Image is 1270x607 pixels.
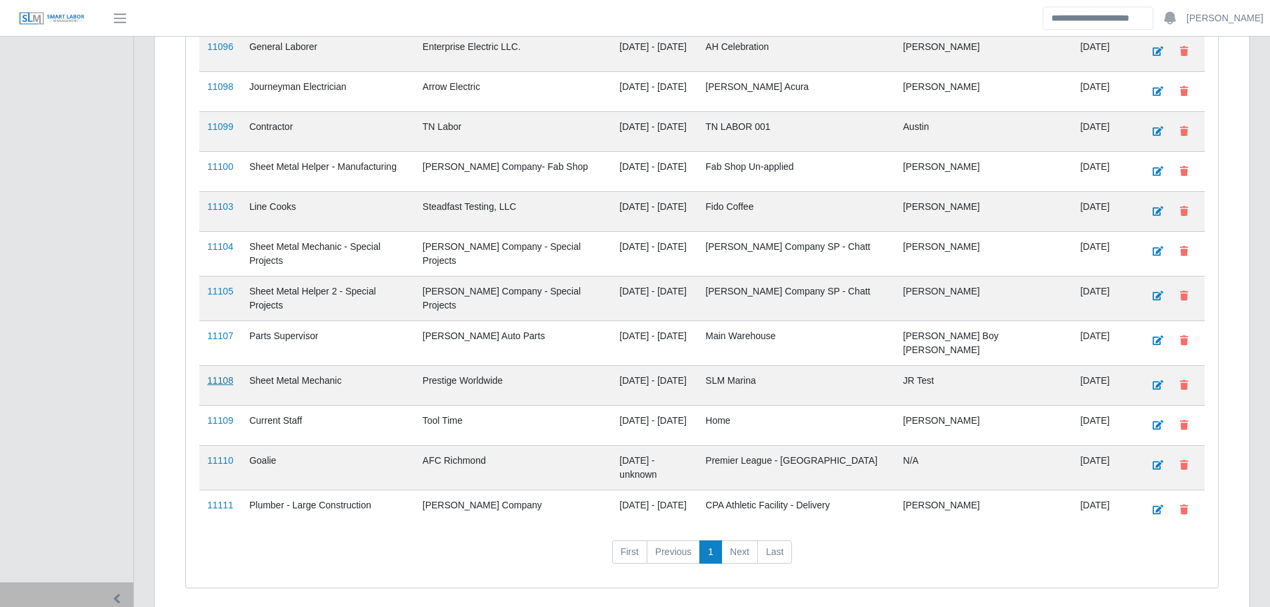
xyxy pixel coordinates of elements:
a: 11108 [207,375,233,386]
td: Enterprise Electric LLC. [415,31,612,71]
td: Fab Shop Un-applied [697,151,895,191]
td: [PERSON_NAME] Company [415,490,612,530]
td: [PERSON_NAME] Company- Fab Shop [415,151,612,191]
td: [PERSON_NAME] [895,71,1073,111]
td: Main Warehouse [697,320,895,365]
td: [DATE] - [DATE] [611,276,697,320]
td: [DATE] [1072,31,1136,71]
td: Goalie [241,445,415,490]
td: [DATE] [1072,151,1136,191]
td: [DATE] [1072,490,1136,530]
td: [PERSON_NAME] [895,405,1073,445]
td: [PERSON_NAME] [895,231,1073,276]
td: Austin [895,111,1073,151]
td: General Laborer [241,31,415,71]
td: Arrow Electric [415,71,612,111]
td: TN Labor [415,111,612,151]
a: 11099 [207,121,233,132]
td: [DATE] [1072,111,1136,151]
td: CPA Athletic Facility - Delivery [697,490,895,530]
td: [DATE] - [DATE] [611,320,697,365]
td: [PERSON_NAME] [895,31,1073,71]
a: 11111 [207,500,233,510]
a: 11105 [207,286,233,297]
td: Current Staff [241,405,415,445]
td: [PERSON_NAME] Company - Special Projects [415,276,612,320]
td: [PERSON_NAME] Boy [PERSON_NAME] [895,320,1073,365]
a: 11110 [207,455,233,466]
td: [PERSON_NAME] [895,151,1073,191]
td: [DATE] [1072,231,1136,276]
td: Premier League - [GEOGRAPHIC_DATA] [697,445,895,490]
td: Parts Supervisor [241,320,415,365]
td: [DATE] - [DATE] [611,231,697,276]
a: 11100 [207,161,233,172]
td: Sheet Metal Mechanic - Special Projects [241,231,415,276]
td: AH Celebration [697,31,895,71]
td: [DATE] - [DATE] [611,405,697,445]
td: [DATE] [1072,445,1136,490]
td: Line Cooks [241,191,415,231]
td: [DATE] [1072,365,1136,405]
td: Plumber - Large Construction [241,490,415,530]
td: [DATE] - [DATE] [611,71,697,111]
td: [DATE] [1072,276,1136,320]
td: Home [697,405,895,445]
td: Journeyman Electrician [241,71,415,111]
img: SLM Logo [19,11,85,26]
td: [DATE] [1072,191,1136,231]
td: [DATE] - unknown [611,445,697,490]
td: Steadfast Testing, LLC [415,191,612,231]
td: SLM Marina [697,365,895,405]
td: [DATE] - [DATE] [611,191,697,231]
td: [DATE] [1072,405,1136,445]
td: JR Test [895,365,1073,405]
td: Sheet Metal Helper 2 - Special Projects [241,276,415,320]
td: [DATE] - [DATE] [611,111,697,151]
a: 11103 [207,201,233,212]
td: [PERSON_NAME] [895,191,1073,231]
td: AFC Richmond [415,445,612,490]
td: [DATE] - [DATE] [611,31,697,71]
a: 1 [699,540,722,564]
td: [PERSON_NAME] Auto Parts [415,320,612,365]
td: [DATE] [1072,71,1136,111]
td: TN LABOR 001 [697,111,895,151]
a: 11098 [207,81,233,92]
td: [PERSON_NAME] [895,276,1073,320]
td: Sheet Metal Helper - Manufacturing [241,151,415,191]
td: Fido Coffee [697,191,895,231]
td: [PERSON_NAME] [895,490,1073,530]
a: 11096 [207,41,233,52]
nav: pagination [199,540,1205,575]
td: Sheet Metal Mechanic [241,365,415,405]
a: 11109 [207,415,233,426]
td: N/A [895,445,1073,490]
td: Tool Time [415,405,612,445]
td: [DATE] [1072,320,1136,365]
td: [DATE] - [DATE] [611,151,697,191]
td: [PERSON_NAME] Company SP - Chatt [697,231,895,276]
td: [DATE] - [DATE] [611,490,697,530]
a: 11104 [207,241,233,252]
td: [PERSON_NAME] Company SP - Chatt [697,276,895,320]
td: Prestige Worldwide [415,365,612,405]
td: Contractor [241,111,415,151]
a: 11107 [207,330,233,341]
td: [PERSON_NAME] Acura [697,71,895,111]
td: [DATE] - [DATE] [611,365,697,405]
a: [PERSON_NAME] [1187,11,1263,25]
td: [PERSON_NAME] Company - Special Projects [415,231,612,276]
input: Search [1043,7,1153,30]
